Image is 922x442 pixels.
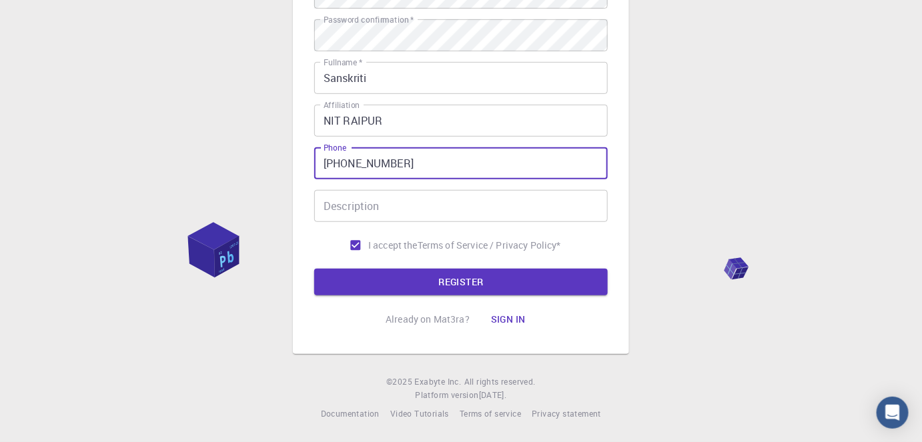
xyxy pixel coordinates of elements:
a: Video Tutorials [390,407,449,421]
a: Terms of Service / Privacy Policy* [418,239,561,252]
span: All rights reserved. [464,375,536,389]
label: Password confirmation [324,14,414,25]
a: Documentation [321,407,380,421]
span: Exabyte Inc. [415,376,462,387]
label: Phone [324,142,346,153]
span: © 2025 [386,375,414,389]
span: I accept the [368,239,418,252]
a: Privacy statement [532,407,601,421]
div: Open Intercom Messenger [877,397,909,429]
span: Video Tutorials [390,408,449,419]
span: Privacy statement [532,408,601,419]
a: [DATE]. [479,389,507,402]
span: Platform version [415,389,478,402]
button: Sign in [480,306,536,333]
span: [DATE] . [479,389,507,400]
button: REGISTER [314,269,608,295]
a: Terms of service [460,407,521,421]
p: Terms of Service / Privacy Policy * [418,239,561,252]
span: Terms of service [460,408,521,419]
label: Affiliation [324,99,360,111]
a: Exabyte Inc. [415,375,462,389]
span: Documentation [321,408,380,419]
label: Fullname [324,57,362,68]
p: Already on Mat3ra? [386,313,470,326]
